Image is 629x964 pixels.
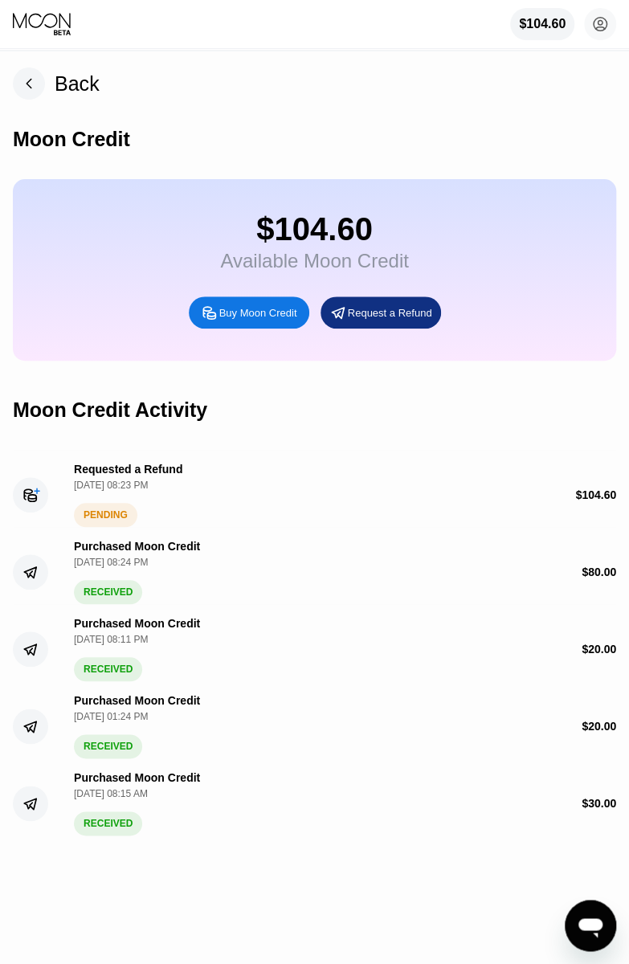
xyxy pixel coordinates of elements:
[348,306,432,320] div: Request a Refund
[582,720,616,733] div: $ 20.00
[74,734,142,758] div: RECEIVED
[74,657,142,681] div: RECEIVED
[189,296,309,329] div: Buy Moon Credit
[220,250,408,272] div: Available Moon Credit
[74,580,142,604] div: RECEIVED
[565,900,616,951] iframe: Button to launch messaging window
[74,540,200,553] div: Purchased Moon Credit
[74,617,200,630] div: Purchased Moon Credit
[321,296,441,329] div: Request a Refund
[582,643,616,656] div: $ 20.00
[74,788,204,799] div: [DATE] 08:15 AM
[74,771,200,784] div: Purchased Moon Credit
[74,480,204,491] div: [DATE] 08:23 PM
[220,211,408,247] div: $104.60
[510,8,574,40] div: $104.60
[582,566,616,578] div: $ 80.00
[219,306,297,320] div: Buy Moon Credit
[575,488,616,501] div: $ 104.60
[13,398,207,422] div: Moon Credit Activity
[55,72,100,96] div: Back
[74,463,182,476] div: Requested a Refund
[13,128,130,151] div: Moon Credit
[582,797,616,810] div: $ 30.00
[74,694,200,707] div: Purchased Moon Credit
[74,634,204,645] div: [DATE] 08:11 PM
[519,17,566,31] div: $104.60
[74,557,204,568] div: [DATE] 08:24 PM
[13,67,100,100] div: Back
[74,811,142,835] div: RECEIVED
[74,711,204,722] div: [DATE] 01:24 PM
[74,503,137,527] div: PENDING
